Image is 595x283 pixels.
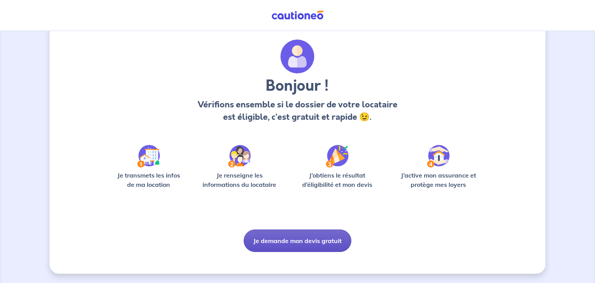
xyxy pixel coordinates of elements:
[137,145,160,167] img: /static/90a569abe86eec82015bcaae536bd8e6/Step-1.svg
[195,77,399,95] h3: Bonjour !
[393,171,483,189] p: J’active mon assurance et protège mes loyers
[427,145,450,167] img: /static/bfff1cf634d835d9112899e6a3df1a5d/Step-4.svg
[244,230,351,252] button: Je demande mon devis gratuit
[198,171,281,189] p: Je renseigne les informations du locataire
[294,171,381,189] p: J’obtiens le résultat d’éligibilité et mon devis
[268,10,327,20] img: Cautioneo
[112,171,186,189] p: Je transmets les infos de ma location
[280,40,315,74] img: archivate
[195,98,399,123] p: Vérifions ensemble si le dossier de votre locataire est éligible, c’est gratuit et rapide 😉.
[228,145,251,167] img: /static/c0a346edaed446bb123850d2d04ad552/Step-2.svg
[326,145,349,167] img: /static/f3e743aab9439237c3e2196e4328bba9/Step-3.svg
